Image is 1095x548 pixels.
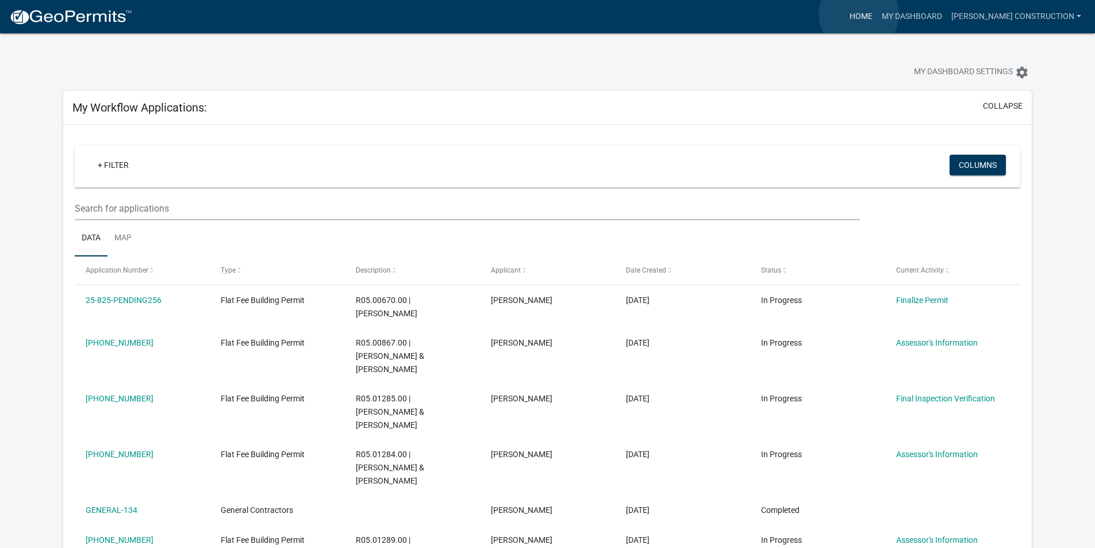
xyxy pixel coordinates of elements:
span: R05.00670.00 | JENNIFER A ENDER [356,296,417,318]
a: [PHONE_NUMBER] [86,535,153,545]
span: 08/19/2025 [626,505,650,515]
span: 08/25/2025 [626,338,650,347]
span: In Progress [761,450,802,459]
span: 08/25/2025 [626,450,650,459]
datatable-header-cell: Applicant [480,256,615,284]
button: collapse [983,100,1023,112]
a: [PERSON_NAME] Construction [947,6,1086,28]
i: settings [1015,66,1029,79]
span: In Progress [761,394,802,403]
a: Home [845,6,877,28]
a: Assessor's Information [896,338,978,347]
span: Description [356,266,391,274]
span: Application Number [86,266,148,274]
a: GENERAL-134 [86,505,137,515]
span: Joe Fitch [491,535,552,545]
button: Columns [950,155,1006,175]
a: Map [107,220,139,257]
span: 08/25/2025 [626,394,650,403]
span: My Dashboard Settings [914,66,1013,79]
datatable-header-cell: Status [750,256,885,284]
span: Joe Fitch [491,450,552,459]
a: [PHONE_NUMBER] [86,394,153,403]
span: In Progress [761,296,802,305]
span: Joe Fitch [491,338,552,347]
datatable-header-cell: Description [345,256,480,284]
datatable-header-cell: Current Activity [885,256,1020,284]
a: Finalize Permit [896,296,948,305]
span: Type [221,266,236,274]
span: Joe Fitch [491,505,552,515]
span: Status [761,266,781,274]
span: Flat Fee Building Permit [221,450,305,459]
a: [PHONE_NUMBER] [86,450,153,459]
span: In Progress [761,338,802,347]
span: 09/04/2025 [626,296,650,305]
span: Joe Fitch [491,394,552,403]
span: Joe Fitch [491,296,552,305]
span: Flat Fee Building Permit [221,394,305,403]
span: Date Created [626,266,666,274]
span: Flat Fee Building Permit [221,338,305,347]
a: Data [75,220,107,257]
span: Flat Fee Building Permit [221,535,305,545]
span: Completed [761,505,800,515]
datatable-header-cell: Application Number [75,256,210,284]
a: Final Inspection Verification [896,394,995,403]
h5: My Workflow Applications: [72,101,207,114]
span: R05.01284.00 | ROBERT & MARIE WACHTLER [356,450,424,485]
a: Assessor's Information [896,450,978,459]
span: Current Activity [896,266,944,274]
span: 08/19/2025 [626,535,650,545]
a: 25-825-PENDING256 [86,296,162,305]
a: My Dashboard [877,6,947,28]
span: General Contractors [221,505,293,515]
a: Assessor's Information [896,535,978,545]
datatable-header-cell: Type [210,256,345,284]
button: My Dashboard Settingssettings [905,61,1038,83]
span: Flat Fee Building Permit [221,296,305,305]
span: R05.00867.00 | GEORGE JR & ELEANOR SCHWALBE [356,338,424,374]
a: + Filter [89,155,138,175]
span: R05.01285.00 | JOHN A & KATHLEEN M FILLMORE [356,394,424,430]
datatable-header-cell: Date Created [615,256,750,284]
a: [PHONE_NUMBER] [86,338,153,347]
span: Applicant [491,266,521,274]
span: In Progress [761,535,802,545]
input: Search for applications [75,197,859,220]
